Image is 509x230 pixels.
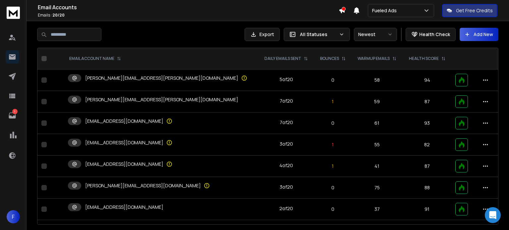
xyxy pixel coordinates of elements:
p: 0 [318,77,348,83]
p: [EMAIL_ADDRESS][DOMAIN_NAME] [85,204,163,210]
button: Add New [460,28,498,41]
td: 87 [403,91,451,113]
p: [PERSON_NAME][EMAIL_ADDRESS][PERSON_NAME][DOMAIN_NAME] [85,75,238,81]
p: [EMAIL_ADDRESS][DOMAIN_NAME] [85,139,163,146]
td: 82 [403,134,451,156]
p: [PERSON_NAME][EMAIL_ADDRESS][DOMAIN_NAME] [85,182,201,189]
td: 37 [352,199,403,220]
div: 7 of 20 [280,98,293,104]
p: Emails : [38,13,339,18]
button: Export [245,28,280,41]
div: EMAIL ACCOUNT NAME [69,56,121,61]
h1: Email Accounts [38,3,339,11]
button: Newest [354,28,397,41]
button: Get Free Credits [442,4,497,17]
div: 2 of 20 [279,205,293,212]
p: DAILY EMAILS SENT [264,56,301,61]
p: WARMUP EMAILS [358,56,390,61]
td: 41 [352,156,403,177]
span: 20 / 20 [52,12,65,18]
td: 75 [352,177,403,199]
p: 1 [318,98,348,105]
div: 5 of 20 [280,76,293,83]
td: 91 [403,199,451,220]
p: 0 [318,184,348,191]
p: Get Free Credits [456,7,493,14]
td: 55 [352,134,403,156]
button: F [7,210,20,223]
td: 93 [403,113,451,134]
div: Open Intercom Messenger [485,207,501,223]
button: Health Check [406,28,456,41]
td: 58 [352,69,403,91]
p: 1 [318,163,348,169]
p: [PERSON_NAME][EMAIL_ADDRESS][PERSON_NAME][DOMAIN_NAME] [85,96,238,103]
p: HEALTH SCORE [409,56,439,61]
p: Health Check [419,31,450,38]
p: 1 [318,141,348,148]
p: 1 [12,109,18,114]
td: 59 [352,91,403,113]
div: 3 of 20 [280,141,293,147]
a: 1 [6,109,19,122]
p: All Statuses [300,31,336,38]
div: 4 of 20 [279,162,293,169]
div: 7 of 20 [280,119,293,126]
p: Fueled Ads [372,7,399,14]
p: 0 [318,206,348,212]
p: BOUNCES [320,56,339,61]
td: 61 [352,113,403,134]
td: 94 [403,69,451,91]
p: [EMAIL_ADDRESS][DOMAIN_NAME] [85,161,163,167]
p: 0 [318,120,348,126]
div: 3 of 20 [280,184,293,190]
td: 87 [403,156,451,177]
td: 88 [403,177,451,199]
img: logo [7,7,20,19]
p: [EMAIL_ADDRESS][DOMAIN_NAME] [85,118,163,124]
